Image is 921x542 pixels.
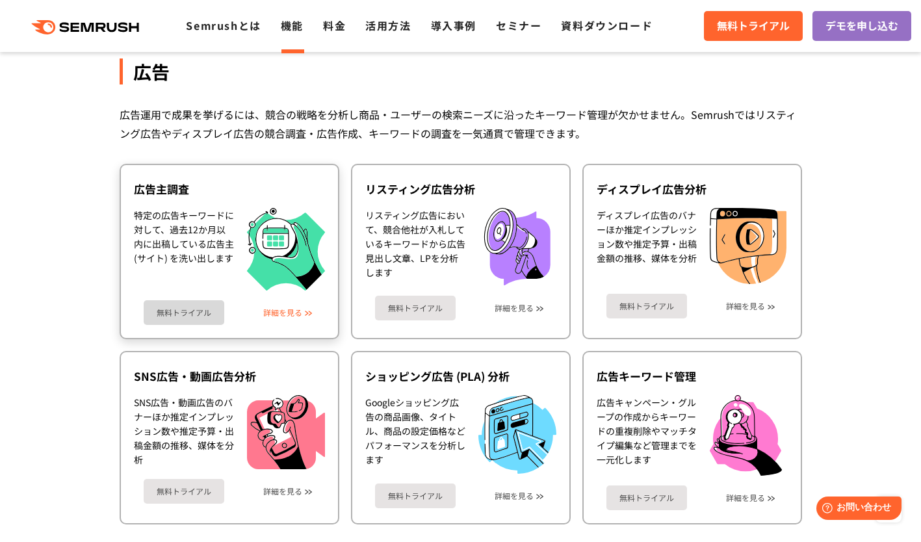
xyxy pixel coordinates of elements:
div: ディスプレイ広告分析 [597,181,788,197]
img: SNS広告・動画広告分析 [247,395,325,469]
div: 広告 [120,58,802,84]
a: 導入事例 [431,18,476,33]
a: 詳細を見る [726,493,765,502]
a: 料金 [323,18,346,33]
div: 広告運用で成果を挙げるには、競合の戦略を分析し商品・ユーザーの検索ニーズに沿ったキーワード管理が欠かせません。Semrushではリスティング広告やディスプレイ広告の競合調査・広告作成、キーワード... [120,105,802,143]
img: リスティング広告分析 [478,208,556,286]
div: SNS広告・動画広告分析 [134,368,325,384]
img: ショッピング広告 (PLA) 分析 [478,395,556,474]
a: 詳細を見る [263,487,302,496]
iframe: Help widget launcher [805,491,907,528]
a: 詳細を見る [263,308,302,317]
img: 広告主調査 [247,208,325,290]
a: 活用方法 [365,18,411,33]
a: 無料トライアル [606,294,687,318]
a: セミナー [496,18,541,33]
div: SNS広告・動画広告のバナーほか推定インプレッション数や推定予算・出稿金額の推移、媒体を分析 [134,395,234,469]
div: Googleショッピング広告の商品画像、タイトル、商品の設定価格などパフォーマンスを分析します [365,395,465,474]
span: デモを申し込む [825,18,898,34]
a: 詳細を見る [726,302,765,311]
img: ディスプレイ広告分析 [710,208,786,285]
div: 広告キーワード管理 [597,368,788,384]
a: 無料トライアル [704,11,803,41]
a: デモを申し込む [812,11,911,41]
a: 無料トライアル [606,485,687,510]
a: 詳細を見る [495,303,534,313]
div: ディスプレイ広告のバナーほか推定インプレッション数や推定予算・出稿金額の推移、媒体を分析 [597,208,697,285]
div: リスティング広告分析 [365,181,556,197]
a: 資料ダウンロード [561,18,653,33]
a: 無料トライアル [375,484,456,508]
a: 機能 [281,18,304,33]
div: 特定の広告キーワードに対して、過去12か月以内に出稿している広告主 (サイト) を洗い出します [134,208,234,290]
a: 無料トライアル [375,296,456,320]
div: リスティング広告において、競合他社が入札しているキーワードから広告見出し文章、LPを分析します [365,208,465,286]
div: 広告キャンペーン・グループの作成からキーワードの重複削除やマッチタイプ編集など管理までを一元化します [597,395,697,476]
a: Semrushとは [186,18,261,33]
a: 無料トライアル [144,300,224,325]
a: 詳細を見る [495,491,534,500]
div: ショッピング広告 (PLA) 分析 [365,368,556,384]
img: 広告キーワード管理 [710,395,783,476]
span: 無料トライアル [717,18,790,34]
a: 無料トライアル [144,479,224,504]
div: 広告主調査 [134,181,325,197]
